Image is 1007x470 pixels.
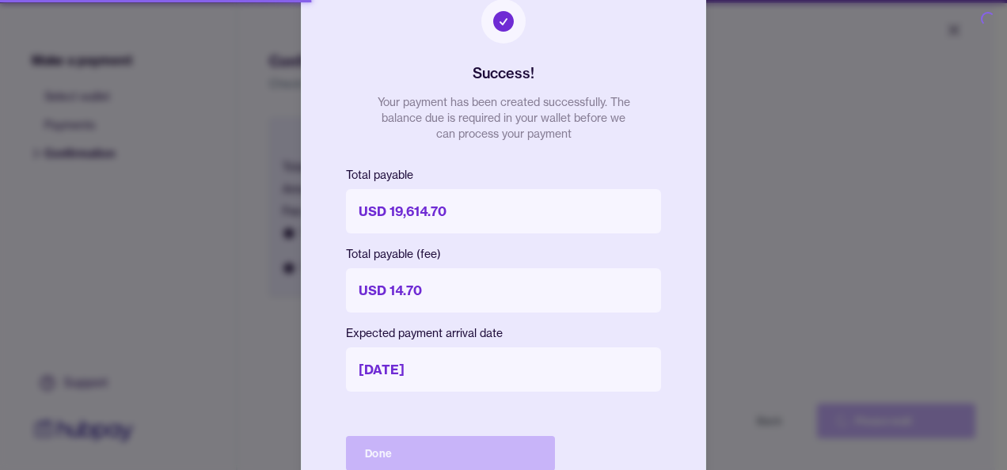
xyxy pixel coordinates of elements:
p: [DATE] [346,347,661,392]
p: Total payable [346,167,661,183]
p: Your payment has been created successfully. The balance due is required in your wallet before we ... [377,94,630,142]
p: USD 14.70 [346,268,661,313]
p: Expected payment arrival date [346,325,661,341]
h2: Success! [473,63,534,85]
p: Total payable (fee) [346,246,661,262]
p: USD 19,614.70 [346,189,661,233]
